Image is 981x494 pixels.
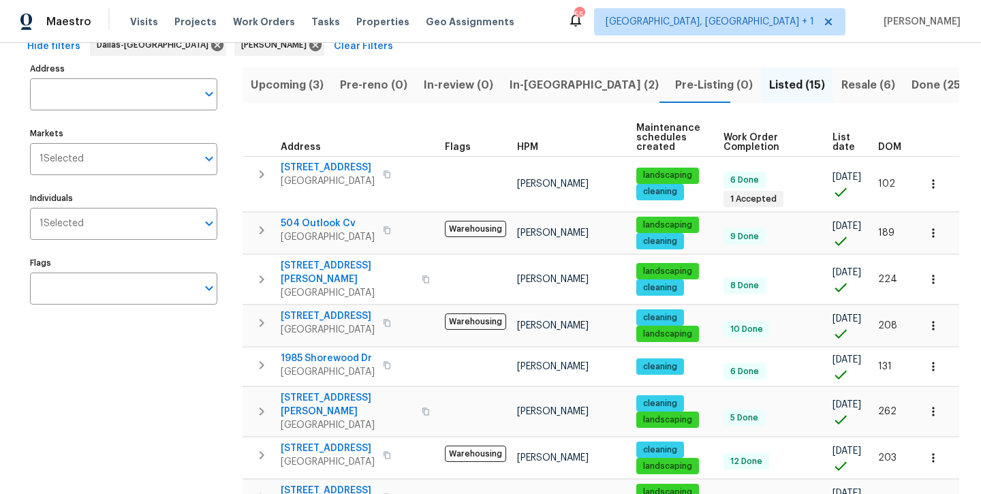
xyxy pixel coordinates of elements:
span: Visits [130,15,158,29]
span: cleaning [638,282,683,294]
span: 1985 Shorewood Dr [281,352,375,365]
span: [PERSON_NAME] [517,179,589,189]
span: [DATE] [832,446,861,456]
span: [GEOGRAPHIC_DATA] [281,455,375,469]
span: 1 Selected [40,218,84,230]
span: [DATE] [832,400,861,410]
span: Geo Assignments [426,15,514,29]
span: 9 Done [725,231,764,243]
span: landscaping [638,414,698,426]
span: landscaping [638,170,698,181]
label: Individuals [30,194,217,202]
span: Tasks [311,17,340,27]
button: Clear Filters [328,34,399,59]
span: Maestro [46,15,91,29]
div: 55 [574,8,584,22]
span: Done (250) [912,76,973,95]
span: [GEOGRAPHIC_DATA] [281,365,375,379]
span: [GEOGRAPHIC_DATA] [281,174,375,188]
span: 5 Done [725,412,764,424]
span: landscaping [638,266,698,277]
label: Markets [30,129,217,138]
span: [PERSON_NAME] [241,38,312,52]
button: Open [200,149,219,168]
span: cleaning [638,312,683,324]
span: Maintenance schedules created [636,123,700,152]
span: 102 [878,179,895,189]
span: [GEOGRAPHIC_DATA] [281,286,414,300]
span: [DATE] [832,355,861,365]
span: landscaping [638,328,698,340]
span: [STREET_ADDRESS] [281,161,375,174]
span: 1 Selected [40,153,84,165]
button: Open [200,214,219,233]
span: Work Orders [233,15,295,29]
span: Properties [356,15,409,29]
span: Listed (15) [769,76,825,95]
span: [GEOGRAPHIC_DATA] [281,418,414,432]
span: cleaning [638,236,683,247]
span: 10 Done [725,324,768,335]
span: DOM [878,142,901,152]
span: 6 Done [725,174,764,186]
span: 208 [878,321,897,330]
button: Open [200,84,219,104]
span: [DATE] [832,314,861,324]
span: Address [281,142,321,152]
span: [STREET_ADDRESS][PERSON_NAME] [281,259,414,286]
span: [STREET_ADDRESS][PERSON_NAME] [281,391,414,418]
span: 131 [878,362,892,371]
span: HPM [517,142,538,152]
span: cleaning [638,361,683,373]
span: [STREET_ADDRESS] [281,442,375,455]
span: Pre-reno (0) [340,76,407,95]
span: [PERSON_NAME] [517,275,589,284]
button: Open [200,279,219,298]
span: [PERSON_NAME] [517,321,589,330]
span: List date [832,133,855,152]
span: Warehousing [445,221,506,237]
span: [PERSON_NAME] [517,407,589,416]
div: [PERSON_NAME] [234,34,324,56]
div: Dallas-[GEOGRAPHIC_DATA] [90,34,226,56]
span: cleaning [638,186,683,198]
button: Hide filters [22,34,86,59]
span: [GEOGRAPHIC_DATA] [281,230,375,244]
span: 224 [878,275,897,284]
label: Address [30,65,217,73]
span: Work Order Completion [723,133,809,152]
span: [PERSON_NAME] [878,15,961,29]
span: Projects [174,15,217,29]
span: [DATE] [832,172,861,182]
span: In-[GEOGRAPHIC_DATA] (2) [510,76,659,95]
span: 8 Done [725,280,764,292]
span: [GEOGRAPHIC_DATA], [GEOGRAPHIC_DATA] + 1 [606,15,814,29]
span: Clear Filters [334,38,393,55]
span: Flags [445,142,471,152]
span: Warehousing [445,446,506,462]
label: Flags [30,259,217,267]
span: cleaning [638,398,683,410]
span: 504 Outlook Cv [281,217,375,230]
span: Warehousing [445,313,506,330]
span: landscaping [638,219,698,231]
span: cleaning [638,444,683,456]
span: Dallas-[GEOGRAPHIC_DATA] [97,38,214,52]
span: 12 Done [725,456,768,467]
span: Upcoming (3) [251,76,324,95]
span: In-review (0) [424,76,493,95]
span: 262 [878,407,897,416]
span: [PERSON_NAME] [517,228,589,238]
span: [DATE] [832,268,861,277]
span: [STREET_ADDRESS] [281,309,375,323]
span: landscaping [638,461,698,472]
span: Hide filters [27,38,80,55]
span: [DATE] [832,221,861,231]
span: 189 [878,228,894,238]
span: [PERSON_NAME] [517,362,589,371]
span: 6 Done [725,366,764,377]
span: [GEOGRAPHIC_DATA] [281,323,375,337]
span: Resale (6) [841,76,895,95]
span: 1 Accepted [725,194,782,205]
span: Pre-Listing (0) [675,76,753,95]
